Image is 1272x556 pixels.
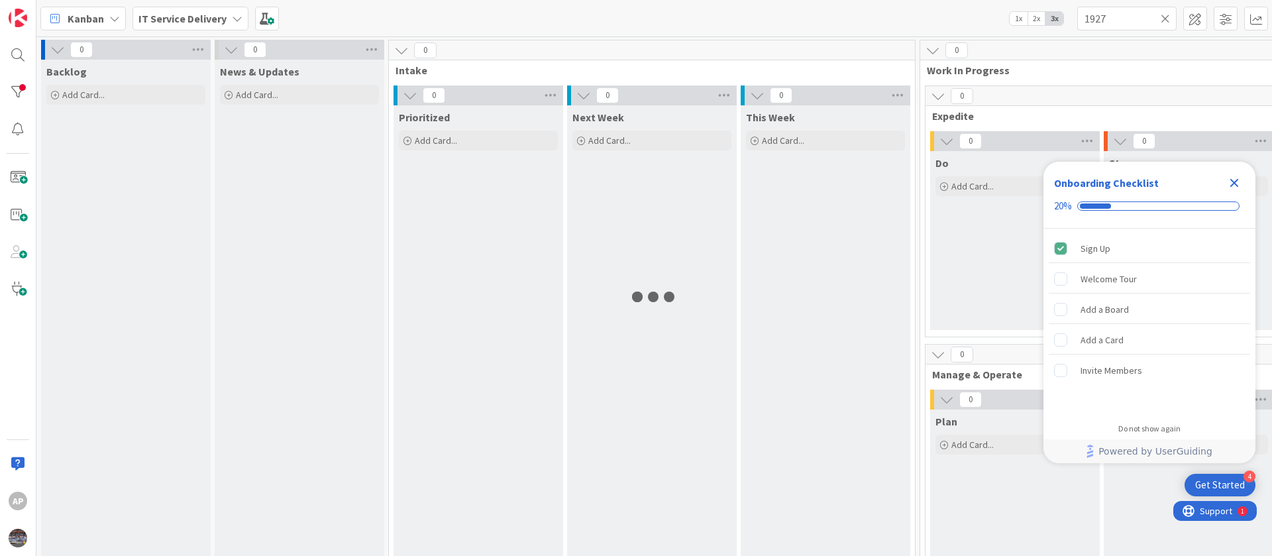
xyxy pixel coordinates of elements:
[1049,295,1250,324] div: Add a Board is incomplete.
[1054,175,1159,191] div: Onboarding Checklist
[1081,271,1137,287] div: Welcome Tour
[762,135,804,146] span: Add Card...
[1049,356,1250,385] div: Invite Members is incomplete.
[399,111,450,124] span: Prioritized
[1050,439,1249,463] a: Powered by UserGuiding
[62,89,105,101] span: Add Card...
[951,347,973,362] span: 0
[236,89,278,101] span: Add Card...
[572,111,624,124] span: Next Week
[415,135,457,146] span: Add Card...
[414,42,437,58] span: 0
[9,529,27,547] img: avatar
[396,64,898,77] span: Intake
[1185,474,1255,496] div: Open Get Started checklist, remaining modules: 4
[1081,302,1129,317] div: Add a Board
[220,65,299,78] span: News & Updates
[959,133,982,149] span: 0
[26,2,59,18] span: Support
[596,87,619,103] span: 0
[945,42,968,58] span: 0
[1049,264,1250,294] div: Welcome Tour is incomplete.
[935,415,957,428] span: Plan
[68,11,104,27] span: Kanban
[770,87,792,103] span: 0
[951,180,994,192] span: Add Card...
[1133,133,1155,149] span: 0
[1054,200,1072,212] div: 20%
[1244,471,1255,482] div: 4
[68,5,71,16] div: 1
[588,135,631,146] span: Add Card...
[1010,12,1028,25] span: 1x
[1043,162,1255,463] div: Checklist Container
[1109,156,1138,170] span: Stage
[959,392,982,408] span: 0
[1118,423,1181,434] div: Do not show again
[1045,12,1063,25] span: 3x
[1081,241,1110,256] div: Sign Up
[1195,478,1245,492] div: Get Started
[423,87,445,103] span: 0
[1224,172,1245,194] div: Close Checklist
[746,111,795,124] span: This Week
[951,439,994,451] span: Add Card...
[1043,229,1255,415] div: Checklist items
[1077,7,1177,30] input: Quick Filter...
[1049,234,1250,263] div: Sign Up is complete.
[138,12,227,25] b: IT Service Delivery
[935,156,949,170] span: Do
[1043,439,1255,463] div: Footer
[1049,325,1250,355] div: Add a Card is incomplete.
[9,492,27,510] div: AP
[244,42,266,58] span: 0
[1081,362,1142,378] div: Invite Members
[1081,332,1124,348] div: Add a Card
[1028,12,1045,25] span: 2x
[46,65,87,78] span: Backlog
[951,88,973,104] span: 0
[70,42,93,58] span: 0
[1054,200,1245,212] div: Checklist progress: 20%
[1098,443,1212,459] span: Powered by UserGuiding
[9,9,27,27] img: Visit kanbanzone.com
